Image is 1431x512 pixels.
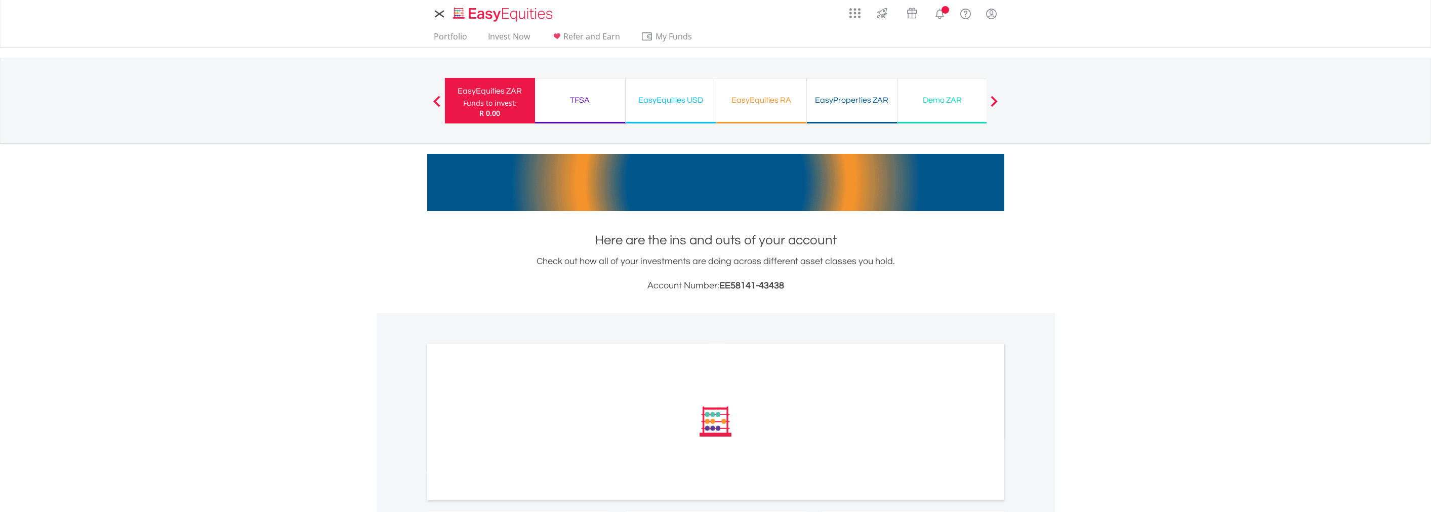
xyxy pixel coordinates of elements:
div: EasyEquities RA [722,93,800,107]
a: Portfolio [430,31,471,47]
a: Vouchers [897,3,927,21]
a: Invest Now [484,31,534,47]
a: Refer and Earn [547,31,624,47]
div: TFSA [541,93,619,107]
h3: Account Number: [427,279,1004,293]
span: Refer and Earn [563,31,620,42]
img: grid-menu-icon.svg [849,8,861,19]
div: EasyEquities ZAR [451,84,529,98]
div: EasyProperties ZAR [813,93,891,107]
a: FAQ's and Support [953,3,978,23]
h1: Here are the ins and outs of your account [427,231,1004,249]
a: Home page [449,3,557,23]
div: EasyEquities USD [632,93,710,107]
button: Next [984,101,1004,111]
a: My Profile [978,3,1004,25]
img: thrive-v2.svg [874,5,890,21]
div: Demo ZAR [904,93,982,107]
div: Funds to invest: [463,98,517,108]
img: EasyMortage Promotion Banner [427,154,1004,211]
span: R 0.00 [479,108,500,118]
a: AppsGrid [843,3,867,19]
img: vouchers-v2.svg [904,5,920,21]
div: Check out how all of your investments are doing across different asset classes you hold. [427,254,1004,293]
span: My Funds [641,30,707,43]
button: Previous [427,101,447,111]
img: EasyEquities_Logo.png [451,6,557,23]
span: EE58141-43438 [719,281,784,290]
a: Notifications [927,3,953,23]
